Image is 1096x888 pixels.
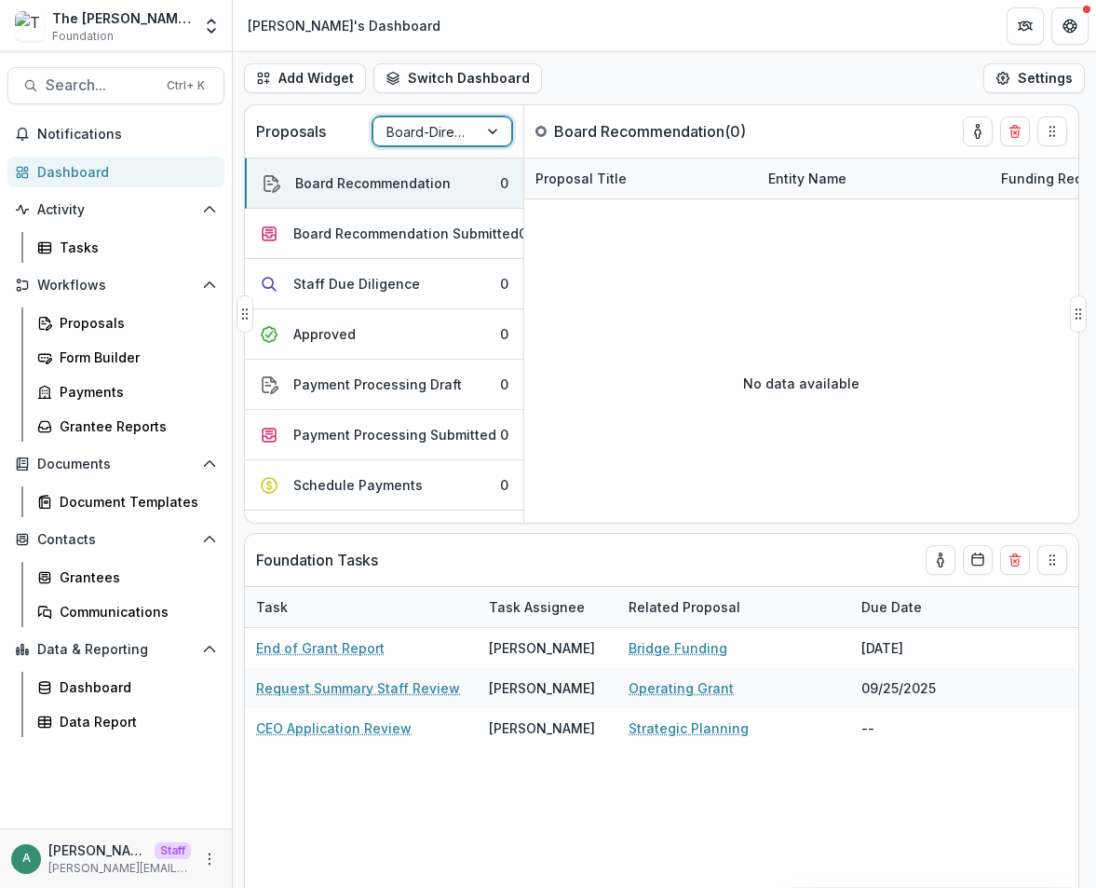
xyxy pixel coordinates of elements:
a: Grantees [30,562,224,593]
button: Board Recommendation Submitted0 [245,209,523,259]
a: End of Grant Report [256,638,385,658]
p: [PERSON_NAME][EMAIL_ADDRESS][DOMAIN_NAME] [48,860,191,877]
button: Open entity switcher [198,7,224,45]
a: Communications [30,596,224,627]
div: Proposals [60,313,210,333]
div: Due Date [850,597,933,617]
div: anveet@trytemelio.com [22,853,31,865]
div: Form Builder [60,348,210,367]
button: toggle-assigned-to-me [926,545,955,575]
div: Staff Due Diligence [293,274,420,294]
div: Dashboard [37,162,210,182]
a: Proposals [30,307,224,338]
button: Search... [7,67,224,104]
span: Notifications [37,127,217,143]
button: Drag [237,295,253,333]
button: Settings [983,63,1085,93]
div: Communications [60,602,210,622]
div: Task [245,587,478,627]
div: Entity Name [757,169,858,188]
span: Data & Reporting [37,642,195,658]
div: Ctrl + K [163,75,209,96]
button: Open Data & Reporting [7,635,224,664]
a: Dashboard [30,672,224,703]
div: Payments [60,382,210,402]
button: Open Activity [7,195,224,225]
button: Switch Dashboard [373,63,542,93]
button: Delete card [1000,116,1030,146]
div: [PERSON_NAME] [489,678,595,698]
nav: breadcrumb [240,12,448,39]
p: [PERSON_NAME][EMAIL_ADDRESS][DOMAIN_NAME] [48,840,147,860]
button: Open Workflows [7,270,224,300]
div: Due Date [850,587,990,627]
div: 0 [519,224,527,243]
div: Task [245,597,299,617]
button: Board Recommendation0 [245,158,523,209]
span: Search... [46,76,156,94]
button: Get Help [1051,7,1089,45]
button: Calendar [963,545,993,575]
div: Data Report [60,712,210,731]
span: Contacts [37,532,195,548]
button: Add Widget [244,63,366,93]
button: toggle-assigned-to-me [963,116,993,146]
button: Notifications [7,119,224,149]
a: Tasks [30,232,224,263]
a: Bridge Funding [629,638,727,658]
div: 0 [500,475,508,495]
button: Staff Due Diligence0 [245,259,523,309]
div: Document Templates [60,492,210,512]
button: Open Contacts [7,525,224,554]
button: Drag [1037,545,1067,575]
div: Proposal Title [524,158,757,198]
button: More [198,848,221,870]
div: Task Assignee [478,587,617,627]
button: Schedule Payments0 [245,460,523,511]
div: Proposal Title [524,169,638,188]
p: Staff [155,842,191,859]
span: Activity [37,202,195,218]
div: Approved [293,324,356,344]
div: [PERSON_NAME] [489,638,595,658]
div: 0 [500,425,508,444]
a: Document Templates [30,486,224,517]
div: Entity Name [757,158,990,198]
p: Proposals [256,120,326,143]
a: Form Builder [30,342,224,373]
div: 0 [500,173,508,193]
div: 0 [500,274,508,294]
div: Related Proposal [617,587,850,627]
div: Payment Processing Submitted [293,425,496,444]
div: Board Recommendation Submitted [293,224,519,243]
div: Board Recommendation [295,173,451,193]
a: Operating Grant [629,678,734,698]
a: Strategic Planning [629,718,749,738]
div: Related Proposal [617,597,751,617]
img: The Frist Foundation Workflow Sandbox [15,11,45,41]
div: 0 [500,375,508,394]
div: Schedule Payments [293,475,423,495]
span: Documents [37,457,195,472]
button: Delete card [1000,545,1030,575]
a: Request Summary Staff Review [256,678,460,698]
button: Drag [1070,295,1087,333]
button: Partners [1007,7,1044,45]
div: 0 [500,324,508,344]
div: Payment Processing Draft [293,375,462,394]
a: Data Report [30,706,224,737]
div: [DATE] [850,628,990,668]
div: Task Assignee [478,597,596,617]
div: The [PERSON_NAME] Foundation Workflow Sandbox [52,8,191,28]
span: Foundation [52,28,114,45]
a: CEO Application Review [256,718,412,738]
div: [PERSON_NAME]'s Dashboard [248,16,440,35]
div: Tasks [60,238,210,257]
a: Payments [30,376,224,407]
button: Open Documents [7,449,224,479]
p: Board Recommendation ( 0 ) [554,120,746,143]
button: Approved0 [245,309,523,360]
